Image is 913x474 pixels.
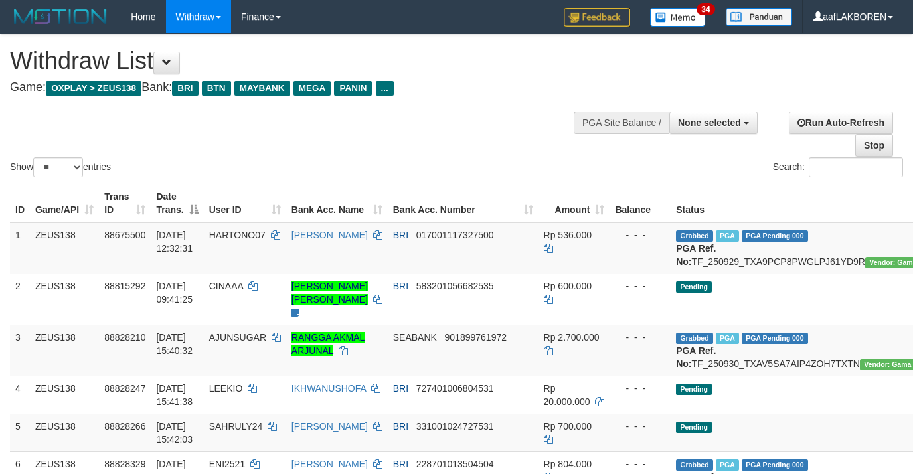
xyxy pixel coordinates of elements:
span: BTN [202,81,231,96]
th: Bank Acc. Name: activate to sort column ascending [286,185,388,222]
th: Game/API: activate to sort column ascending [30,185,99,222]
th: ID [10,185,30,222]
span: Rp 600.000 [544,281,592,291]
span: Copy 583201056682535 to clipboard [416,281,494,291]
td: 2 [10,274,30,325]
span: MEGA [293,81,331,96]
td: 5 [10,414,30,451]
span: SAHRULY24 [209,421,263,432]
b: PGA Ref. No: [676,243,716,267]
span: Copy 331001024727531 to clipboard [416,421,494,432]
span: [DATE] 12:32:31 [156,230,193,254]
span: 34 [697,3,714,15]
span: BRI [393,421,408,432]
th: Bank Acc. Number: activate to sort column ascending [388,185,539,222]
span: 88675500 [104,230,145,240]
span: Marked by aafchomsokheang [716,459,739,471]
th: Date Trans.: activate to sort column descending [151,185,203,222]
a: [PERSON_NAME] [291,230,368,240]
div: - - - [615,228,665,242]
span: 88815292 [104,281,145,291]
label: Show entries [10,157,111,177]
span: Copy 901899761972 to clipboard [445,332,507,343]
span: BRI [393,230,408,240]
span: Copy 017001117327500 to clipboard [416,230,494,240]
span: 88828266 [104,421,145,432]
span: AJUNSUGAR [209,332,266,343]
b: PGA Ref. No: [676,345,716,369]
img: Feedback.jpg [564,8,630,27]
span: BRI [393,281,408,291]
span: ... [376,81,394,96]
a: Run Auto-Refresh [789,112,893,134]
a: IKHWANUSHOFA [291,383,366,394]
img: Button%20Memo.svg [650,8,706,27]
span: HARTONO07 [209,230,266,240]
div: PGA Site Balance / [574,112,669,134]
span: Rp 20.000.000 [544,383,590,407]
span: Marked by aafchomsokheang [716,333,739,344]
span: PGA Pending [742,230,808,242]
span: BRI [393,383,408,394]
a: Stop [855,134,893,157]
span: [DATE] 15:42:03 [156,421,193,445]
span: PGA Pending [742,459,808,471]
div: - - - [615,279,665,293]
td: 4 [10,376,30,414]
div: - - - [615,420,665,433]
select: Showentries [33,157,83,177]
h4: Game: Bank: [10,81,596,94]
span: Pending [676,422,712,433]
span: Rp 536.000 [544,230,592,240]
span: 88828247 [104,383,145,394]
img: panduan.png [726,8,792,26]
th: Balance [610,185,671,222]
td: 3 [10,325,30,376]
button: None selected [669,112,758,134]
label: Search: [773,157,903,177]
th: User ID: activate to sort column ascending [204,185,286,222]
th: Trans ID: activate to sort column ascending [99,185,151,222]
td: ZEUS138 [30,222,99,274]
span: 88828210 [104,332,145,343]
span: Pending [676,281,712,293]
span: 88828329 [104,459,145,469]
span: Marked by aaftrukkakada [716,230,739,242]
span: Grabbed [676,333,713,344]
img: MOTION_logo.png [10,7,111,27]
div: - - - [615,382,665,395]
span: Rp 2.700.000 [544,332,600,343]
div: - - - [615,457,665,471]
span: None selected [678,118,741,128]
span: CINAAA [209,281,243,291]
span: Grabbed [676,459,713,471]
span: [DATE] 15:40:32 [156,332,193,356]
span: OXPLAY > ZEUS138 [46,81,141,96]
span: Grabbed [676,230,713,242]
span: ENI2521 [209,459,245,469]
h1: Withdraw List [10,48,596,74]
span: Copy 228701013504504 to clipboard [416,459,494,469]
span: [DATE] 09:41:25 [156,281,193,305]
span: [DATE] 15:41:38 [156,383,193,407]
span: SEABANK [393,332,437,343]
span: BRI [172,81,198,96]
td: 1 [10,222,30,274]
span: BRI [393,459,408,469]
span: Rp 700.000 [544,421,592,432]
td: ZEUS138 [30,325,99,376]
span: PGA Pending [742,333,808,344]
span: LEEKIO [209,383,243,394]
th: Amount: activate to sort column ascending [539,185,610,222]
span: PANIN [334,81,372,96]
span: MAYBANK [234,81,290,96]
a: RANGGA AKMAL ARJUNAL [291,332,365,356]
td: ZEUS138 [30,274,99,325]
div: - - - [615,331,665,344]
a: [PERSON_NAME] [291,459,368,469]
span: Pending [676,384,712,395]
span: Rp 804.000 [544,459,592,469]
a: [PERSON_NAME] [PERSON_NAME] [291,281,368,305]
input: Search: [809,157,903,177]
span: Copy 727401006804531 to clipboard [416,383,494,394]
